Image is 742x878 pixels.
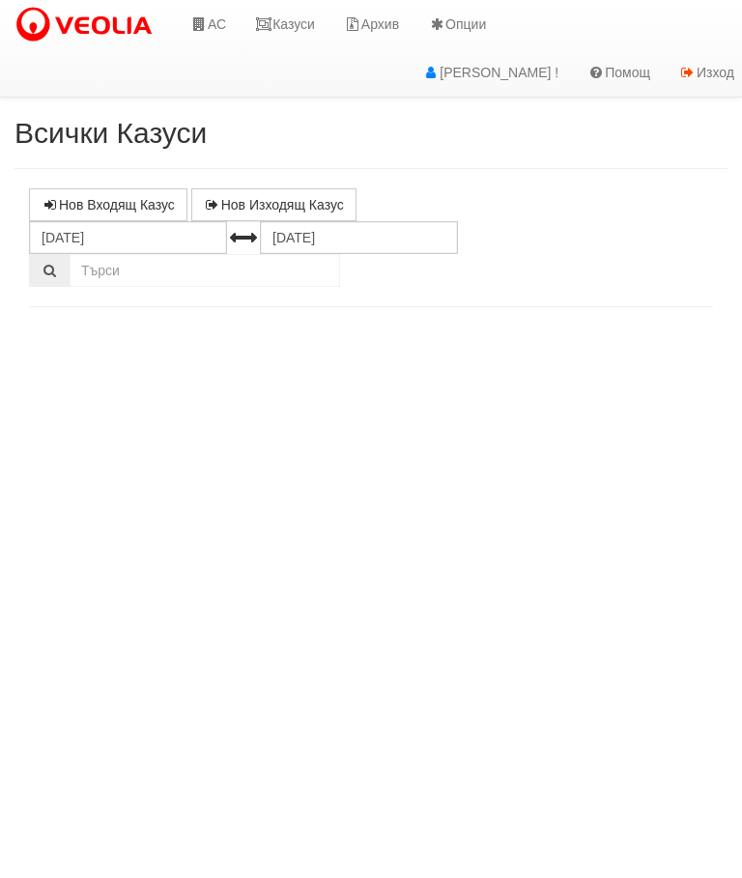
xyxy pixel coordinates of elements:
[14,117,728,149] h2: Всички Казуси
[29,188,187,221] a: Нов Входящ Казус
[14,5,161,45] img: VeoliaLogo.png
[70,254,340,287] input: Търсене по Идентификатор, Бл/Вх/Ап, Тип, Описание, Моб. Номер, Имейл, Файл, Коментар,
[191,188,357,221] a: Нов Изходящ Казус
[408,48,573,97] a: [PERSON_NAME] !
[573,48,665,97] a: Помощ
